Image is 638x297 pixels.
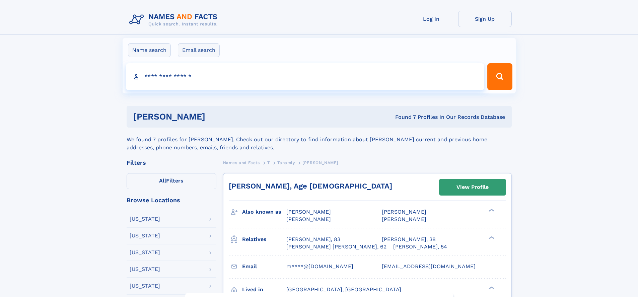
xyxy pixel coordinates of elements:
[130,283,160,289] div: [US_STATE]
[128,43,171,57] label: Name search
[127,173,216,189] label: Filters
[130,216,160,222] div: [US_STATE]
[242,284,286,295] h3: Lived in
[267,160,270,165] span: T
[277,160,295,165] span: Tanamly
[130,267,160,272] div: [US_STATE]
[242,234,286,245] h3: Relatives
[267,158,270,167] a: T
[405,11,458,27] a: Log In
[456,179,489,195] div: View Profile
[286,236,340,243] a: [PERSON_NAME], 83
[487,208,495,213] div: ❯
[127,197,216,203] div: Browse Locations
[127,128,512,152] div: We found 7 profiles for [PERSON_NAME]. Check out our directory to find information about [PERSON_...
[382,209,426,215] span: [PERSON_NAME]
[382,216,426,222] span: [PERSON_NAME]
[286,286,401,293] span: [GEOGRAPHIC_DATA], [GEOGRAPHIC_DATA]
[229,182,392,190] a: [PERSON_NAME], Age [DEMOGRAPHIC_DATA]
[487,286,495,290] div: ❯
[133,113,300,121] h1: [PERSON_NAME]
[382,236,436,243] a: [PERSON_NAME], 38
[127,11,223,29] img: Logo Names and Facts
[439,179,506,195] a: View Profile
[302,160,338,165] span: [PERSON_NAME]
[286,243,386,250] a: [PERSON_NAME] [PERSON_NAME], 62
[242,206,286,218] h3: Also known as
[178,43,220,57] label: Email search
[277,158,295,167] a: Tanamly
[127,160,216,166] div: Filters
[458,11,512,27] a: Sign Up
[130,233,160,238] div: [US_STATE]
[300,114,505,121] div: Found 7 Profiles In Our Records Database
[242,261,286,272] h3: Email
[382,263,476,270] span: [EMAIL_ADDRESS][DOMAIN_NAME]
[159,177,166,184] span: All
[487,63,512,90] button: Search Button
[487,235,495,240] div: ❯
[223,158,260,167] a: Names and Facts
[126,63,485,90] input: search input
[393,243,447,250] a: [PERSON_NAME], 54
[130,250,160,255] div: [US_STATE]
[286,216,331,222] span: [PERSON_NAME]
[286,209,331,215] span: [PERSON_NAME]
